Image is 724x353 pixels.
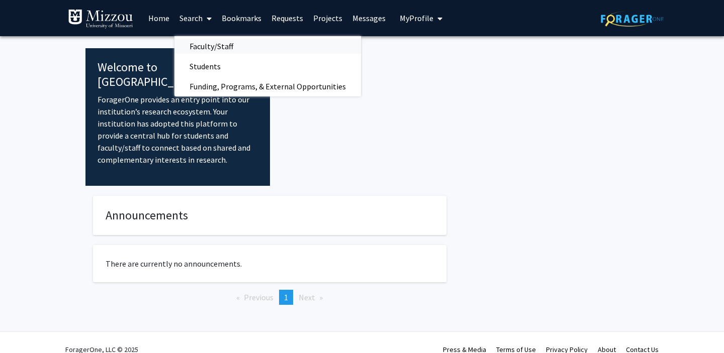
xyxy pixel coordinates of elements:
span: Funding, Programs, & External Opportunities [174,76,361,96]
p: ForagerOne provides an entry point into our institution’s research ecosystem. Your institution ha... [98,93,258,166]
iframe: Chat [8,308,43,345]
span: Previous [244,292,274,302]
img: ForagerOne Logo [601,11,664,27]
a: Requests [266,1,308,36]
span: Students [174,56,236,76]
a: Projects [308,1,347,36]
a: Search [174,1,217,36]
span: Next [299,292,315,302]
span: My Profile [400,13,433,23]
ul: Pagination [93,290,446,305]
h4: Announcements [106,208,434,223]
h4: Welcome to [GEOGRAPHIC_DATA] [98,60,258,89]
span: Faculty/Staff [174,36,248,56]
img: University of Missouri Logo [68,9,133,29]
a: Messages [347,1,391,36]
a: Funding, Programs, & External Opportunities [174,79,361,94]
span: 1 [284,292,288,302]
a: Bookmarks [217,1,266,36]
p: There are currently no announcements. [106,258,434,270]
a: Faculty/Staff [174,39,361,54]
a: Home [143,1,174,36]
a: Students [174,59,361,74]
